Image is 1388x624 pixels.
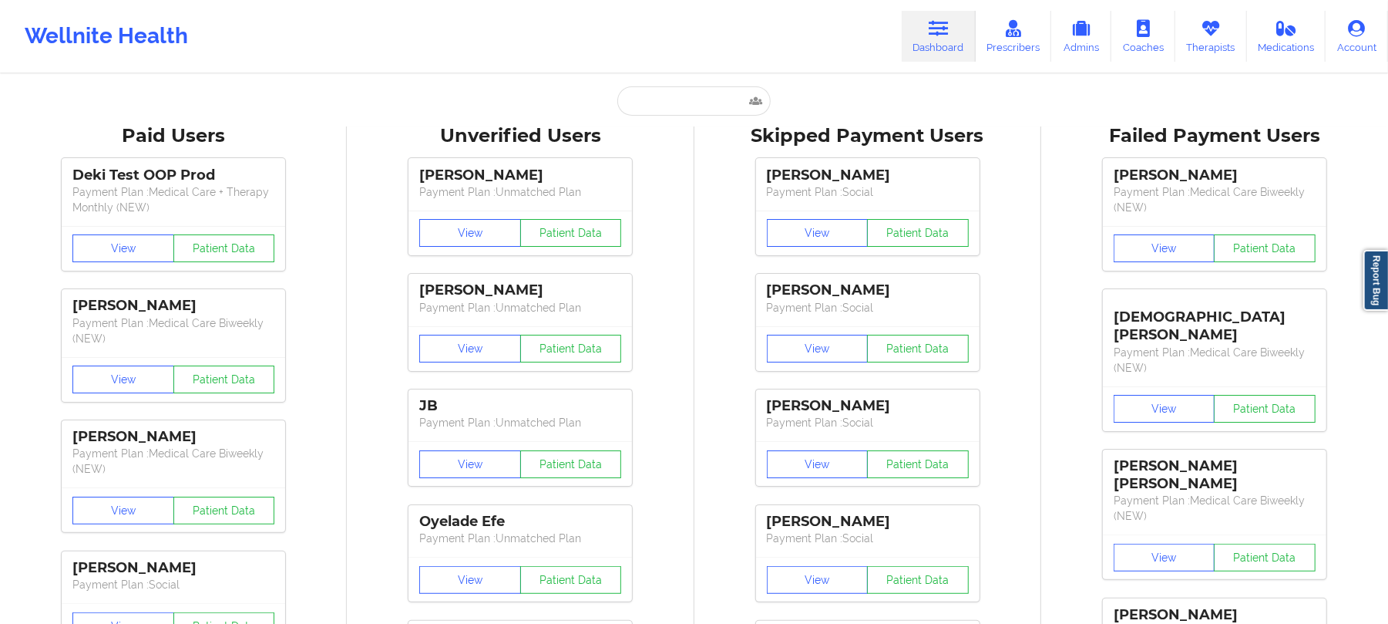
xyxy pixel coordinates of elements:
button: Patient Data [867,450,969,478]
button: View [72,366,174,393]
div: Failed Payment Users [1052,124,1377,148]
p: Payment Plan : Unmatched Plan [419,300,621,315]
a: Account [1326,11,1388,62]
p: Payment Plan : Medical Care Biweekly (NEW) [1114,493,1316,524]
button: Patient Data [520,219,622,247]
button: View [419,219,521,247]
p: Payment Plan : Social [767,300,969,315]
button: Patient Data [1214,544,1316,572]
button: Patient Data [173,234,275,262]
button: View [419,566,521,594]
a: Dashboard [902,11,976,62]
a: Admins [1051,11,1111,62]
button: Patient Data [1214,395,1316,423]
p: Payment Plan : Unmatched Plan [419,184,621,200]
div: [PERSON_NAME] [419,282,621,299]
p: Payment Plan : Medical Care Biweekly (NEW) [72,315,274,346]
button: Patient Data [520,335,622,363]
button: Patient Data [1214,234,1316,262]
div: Unverified Users [358,124,683,148]
button: View [767,450,869,478]
a: Coaches [1111,11,1175,62]
button: View [419,335,521,363]
button: View [72,234,174,262]
button: View [767,566,869,594]
a: Medications [1247,11,1326,62]
div: Oyelade Efe [419,513,621,531]
button: Patient Data [867,335,969,363]
p: Payment Plan : Social [767,531,969,546]
a: Therapists [1175,11,1247,62]
button: View [1114,234,1215,262]
div: Deki Test OOP Prod [72,167,274,184]
p: Payment Plan : Medical Care + Therapy Monthly (NEW) [72,184,274,215]
div: [PERSON_NAME] [419,167,621,184]
p: Payment Plan : Medical Care Biweekly (NEW) [72,446,274,477]
div: [DEMOGRAPHIC_DATA][PERSON_NAME] [1114,297,1316,344]
div: JB [419,397,621,415]
button: View [1114,395,1215,423]
p: Payment Plan : Unmatched Plan [419,415,621,430]
div: Paid Users [11,124,336,148]
button: View [419,450,521,478]
p: Payment Plan : Social [767,184,969,200]
button: Patient Data [520,450,622,478]
button: View [767,219,869,247]
div: Skipped Payment Users [705,124,1030,148]
button: Patient Data [173,366,275,393]
div: [PERSON_NAME] [767,282,969,299]
button: Patient Data [173,497,275,524]
button: Patient Data [867,219,969,247]
button: View [767,335,869,363]
div: [PERSON_NAME] [72,559,274,577]
a: Prescribers [976,11,1052,62]
div: [PERSON_NAME] [767,513,969,531]
a: Report Bug [1363,250,1388,311]
p: Payment Plan : Medical Care Biweekly (NEW) [1114,345,1316,376]
p: Payment Plan : Medical Care Biweekly (NEW) [1114,184,1316,215]
div: [PERSON_NAME] [72,428,274,446]
div: [PERSON_NAME] [767,397,969,415]
p: Payment Plan : Social [767,415,969,430]
div: [PERSON_NAME] [72,297,274,315]
div: [PERSON_NAME] [767,167,969,184]
button: View [1114,544,1215,572]
p: Payment Plan : Social [72,577,274,592]
div: [PERSON_NAME] [1114,167,1316,184]
button: View [72,497,174,524]
div: [PERSON_NAME] [PERSON_NAME] [1114,457,1316,493]
button: Patient Data [867,566,969,594]
p: Payment Plan : Unmatched Plan [419,531,621,546]
button: Patient Data [520,566,622,594]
